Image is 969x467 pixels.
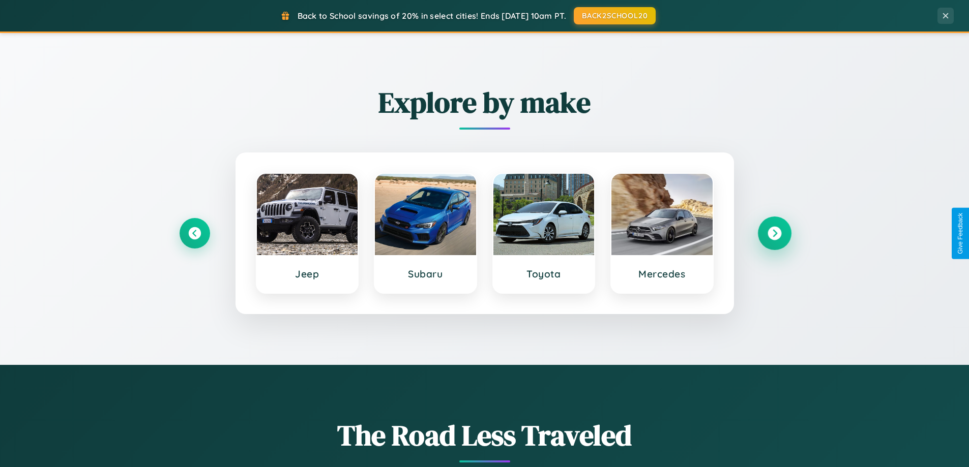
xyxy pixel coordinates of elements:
[180,416,790,455] h1: The Road Less Traveled
[957,213,964,254] div: Give Feedback
[622,268,702,280] h3: Mercedes
[267,268,348,280] h3: Jeep
[574,7,656,24] button: BACK2SCHOOL20
[385,268,466,280] h3: Subaru
[298,11,566,21] span: Back to School savings of 20% in select cities! Ends [DATE] 10am PT.
[180,83,790,122] h2: Explore by make
[504,268,584,280] h3: Toyota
